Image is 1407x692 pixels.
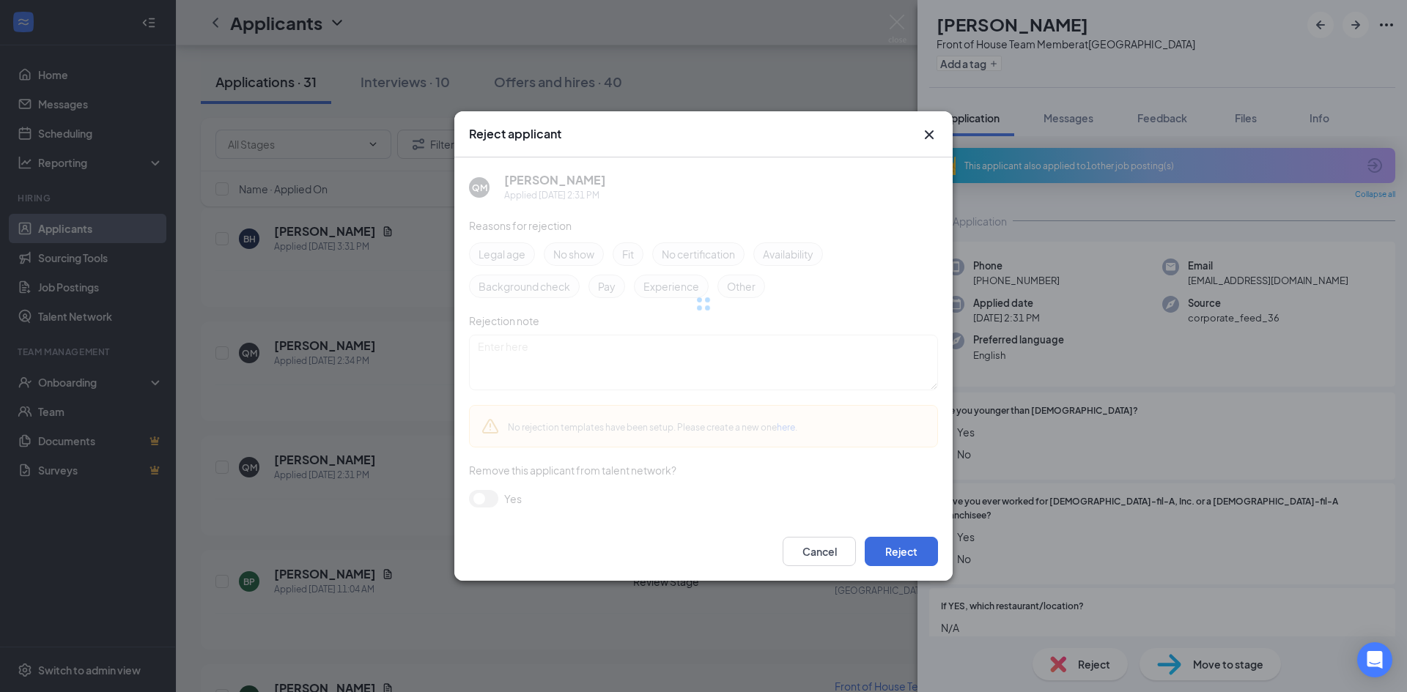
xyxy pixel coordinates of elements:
svg: Cross [920,126,938,144]
div: Open Intercom Messenger [1357,642,1392,677]
h3: Reject applicant [469,126,561,142]
button: Cancel [783,537,856,566]
button: Reject [865,537,938,566]
button: Close [920,126,938,144]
